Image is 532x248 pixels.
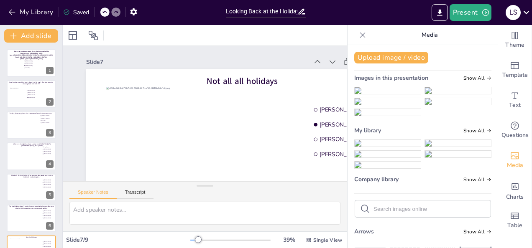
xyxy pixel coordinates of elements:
[46,129,54,137] div: 3
[7,49,56,77] div: Guess who made these stops during their summer holiday"Noardbergum - [GEOGRAPHIC_DATA],Spa - [GEO...
[507,161,523,170] span: Media
[43,210,66,212] span: [PERSON_NAME]
[63,8,89,16] div: Saved
[43,244,66,245] span: [PERSON_NAME]
[498,25,532,55] div: Change the overall theme
[25,61,48,62] span: [PERSON_NAME]
[509,101,521,110] span: Text
[355,162,421,168] img: c0a436bf-915c-42fc-9aa4-217574f1bd73.jpeg
[117,190,154,199] button: Transcript
[43,184,66,185] span: [PERSON_NAME]
[28,94,51,96] span: [PERSON_NAME]
[43,218,66,219] span: [PERSON_NAME]
[463,229,491,235] span: Show all
[7,80,56,108] div: Click to add textHere’s to the second last Dutch Grand Prix (for now). But who took this amazing ...
[66,236,190,244] div: Slide 7 / 9
[46,67,54,74] div: 1
[505,40,524,50] span: Theme
[7,205,56,232] div: The ideal holiday doesn’t usually involve cows chasing humans. But guess who had this interesting...
[28,92,51,93] span: [PERSON_NAME]
[86,58,308,66] div: Slide 7
[13,143,51,147] span: A fancy witch might have been spotted in [GEOGRAPHIC_DATA] ([GEOGRAPHIC_DATA]), but by WHO?
[14,51,49,52] span: Guess who made these stops during their summer holiday
[7,174,56,201] div: Who Am I? My ideal holiday is “to workout, relax at the beach, visit a landmark, workout again…?d...
[507,221,522,230] span: Table
[15,56,47,58] span: Burgh-[GEOGRAPHIC_DATA] - [GEOGRAPHIC_DATA] &
[320,106,464,114] span: [PERSON_NAME]
[10,112,53,114] span: Breath-taking views, right.. Can you guess where this photo was taken?
[498,145,532,175] div: Add images, graphics, shapes or video
[354,228,374,235] span: Arrows
[7,142,56,170] div: 2ec1248e-18/df302c04-78cf-41dd-837b-b4f7d6586eba.jpegA fancy witch might have been spotted in [GE...
[25,63,48,64] span: [PERSON_NAME]
[501,131,529,140] span: Questions
[320,150,464,158] span: [PERSON_NAME]
[320,136,464,143] span: [PERSON_NAME]
[26,237,37,238] span: Not all all holidays
[207,76,278,87] span: Not all all holidays
[425,151,491,157] img: 66fd02ca-39df-490f-9b68-09d0abe8606a.jpeg
[498,55,532,85] div: Add ready made slides
[46,222,54,230] div: 6
[43,182,66,183] span: [PERSON_NAME]
[11,174,53,178] span: Who Am I? My ideal holiday is “to workout, relax at the beach, visit a landmark, workout again…?
[46,160,54,168] div: 4
[450,4,491,21] button: Present
[9,205,54,209] span: The ideal holiday doesn’t usually involve cows chasing humans. But guess who had this interesting...
[373,206,486,212] input: Search images online
[463,75,491,81] span: Show all
[425,140,491,147] img: df302c04-78cf-41dd-837b-b4f7d6586eba.jpeg
[9,81,53,85] span: Here’s to the second last Dutch Grand Prix (for now). But who took this amazing photo Dutch GP 25?
[46,98,54,106] div: 2
[43,151,66,152] span: [PERSON_NAME]
[46,191,54,199] div: 5
[506,192,524,202] span: Charts
[502,71,528,80] span: Template
[279,236,299,244] div: 39 %
[463,177,491,182] span: Show all
[425,98,491,105] img: 66fd02ca-39df-490f-9b68-09d0abe8606a.jpeg
[20,58,43,60] span: [PERSON_NAME][GEOGRAPHIC_DATA]
[10,54,53,56] span: Spa - [GEOGRAPHIC_DATA], [GEOGRAPHIC_DATA] - [GEOGRAPHIC_DATA],
[355,140,421,147] img: c72b7bb9-6863-427c-af58-8418fc84afe7.jpeg
[498,175,532,205] div: Add charts and graphs
[43,186,66,187] span: [PERSON_NAME]
[20,53,43,54] span: "Noardbergum - [GEOGRAPHIC_DATA],
[66,29,79,42] div: Layout
[43,179,66,180] span: [PERSON_NAME]
[25,67,48,68] span: Joris te Booij
[28,89,51,91] span: [PERSON_NAME]
[226,5,297,18] input: Insert title
[425,87,491,94] img: df302c04-78cf-41dd-837b-b4f7d6586eba.jpeg
[43,246,66,247] span: [PERSON_NAME]
[498,115,532,145] div: Get real-time input from your audience
[43,213,66,214] span: [PERSON_NAME]
[463,128,491,134] span: Show all
[313,237,342,243] span: Single View
[498,205,532,235] div: Add a table
[355,87,421,94] img: c72b7bb9-6863-427c-af58-8418fc84afe7.jpeg
[43,147,66,148] span: Palupi Kusuma
[6,5,57,19] button: My Library
[69,190,117,199] button: Speaker Notes
[354,52,428,63] button: Upload image / video
[43,241,66,243] span: [PERSON_NAME]
[432,4,448,21] button: Export to PowerPoint
[354,74,428,82] span: Images in this presentation
[7,111,56,139] div: 0be28970-b0/c0a436bf-915c-42fc-9aa4-217574f1bd73.jpegBreath-taking views, right.. Can you guess w...
[88,30,98,40] span: Position
[320,121,464,128] span: [PERSON_NAME]
[43,149,66,150] span: [PERSON_NAME]
[25,65,48,66] span: [PERSON_NAME]
[506,5,521,20] div: L S
[43,215,66,216] span: [PERSON_NAME]
[506,4,521,21] button: L S
[369,25,490,45] p: Media
[355,98,421,105] img: f5d08e59-9b71-4b02-9901-99c7e9c2b6b5.jpeg
[43,153,66,154] span: [PERSON_NAME]
[28,96,51,98] span: [PERSON_NAME]
[355,151,421,157] img: f5d08e59-9b71-4b02-9901-99c7e9c2b6b5.jpeg
[354,127,381,134] span: My library
[498,85,532,115] div: Add text boxes
[354,175,399,183] span: Company library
